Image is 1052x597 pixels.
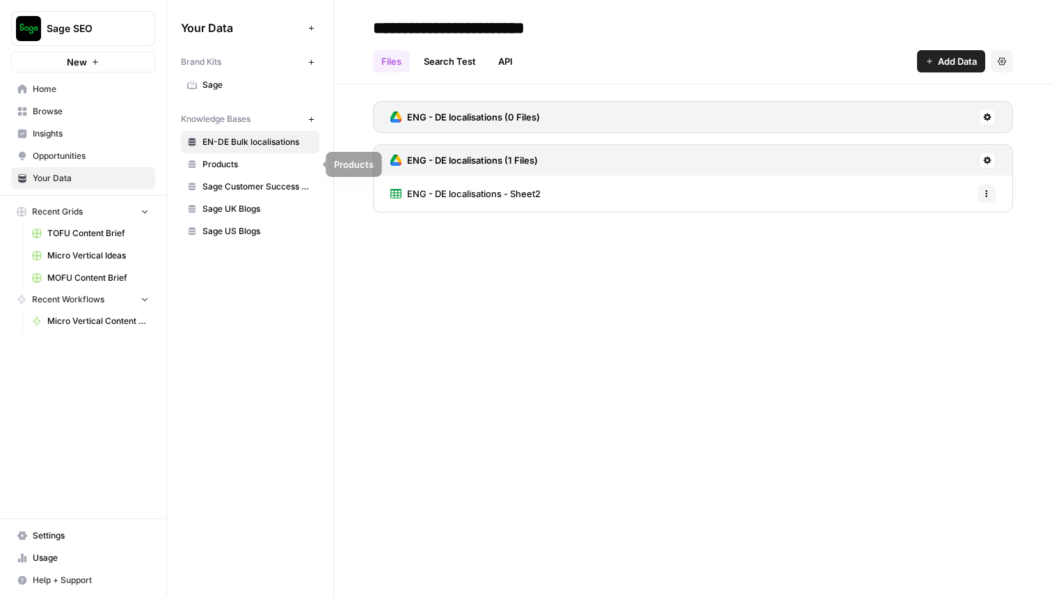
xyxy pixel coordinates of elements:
a: EN-DE Bulk localisations [181,131,319,153]
a: Home [11,78,155,100]
a: Usage [11,547,155,569]
span: Knowledge Bases [181,113,250,125]
a: Sage Customer Success Stories [181,176,319,198]
h3: ENG - DE localisations (0 Files) [407,110,540,124]
span: New [67,55,87,69]
span: Micro Vertical Content Generation [47,315,149,327]
a: Search Test [415,50,484,72]
span: Recent Grids [32,206,83,218]
span: Sage UK Blogs [202,203,313,215]
a: Micro Vertical Ideas [26,245,155,267]
a: TOFU Content Brief [26,222,155,245]
span: Help + Support [33,574,149,587]
a: MOFU Content Brief [26,267,155,289]
span: Sage Customer Success Stories [202,180,313,193]
a: Sage [181,74,319,96]
span: MOFU Content Brief [47,272,149,284]
img: Sage SEO Logo [16,16,41,41]
span: Add Data [938,54,977,68]
span: Recent Workflows [32,293,104,306]
span: Usage [33,552,149,564]
a: ENG - DE localisations (1 Files) [390,145,538,176]
span: ENG - DE localisations - Sheet2 [407,187,541,201]
button: Add Data [917,50,985,72]
span: EN-DE Bulk localisations [202,136,313,148]
a: Settings [11,525,155,547]
span: Brand Kits [181,56,221,68]
span: Settings [33,529,149,542]
span: Sage SEO [47,22,131,36]
button: Help + Support [11,569,155,591]
span: Micro Vertical Ideas [47,249,149,262]
h3: ENG - DE localisations (1 Files) [407,153,538,167]
a: API [490,50,521,72]
span: Products [202,158,313,171]
span: Browse [33,105,149,118]
a: Files [373,50,410,72]
span: TOFU Content Brief [47,227,149,240]
a: Insights [11,123,155,145]
a: Sage US Blogs [181,220,319,242]
span: Insights [33,127,149,140]
button: Workspace: Sage SEO [11,11,155,46]
a: Micro Vertical Content Generation [26,310,155,332]
a: ENG - DE localisations - Sheet2 [390,176,541,212]
a: Opportunities [11,145,155,167]
a: Products [181,153,319,176]
button: Recent Workflows [11,289,155,310]
button: Recent Grids [11,201,155,222]
span: Opportunities [33,150,149,162]
a: ENG - DE localisations (0 Files) [390,102,540,132]
button: New [11,52,155,72]
span: Sage US Blogs [202,225,313,238]
a: Sage UK Blogs [181,198,319,220]
span: Sage [202,79,313,91]
span: Home [33,83,149,95]
span: Your Data [33,172,149,185]
a: Your Data [11,167,155,189]
a: Browse [11,100,155,123]
span: Your Data [181,20,303,36]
